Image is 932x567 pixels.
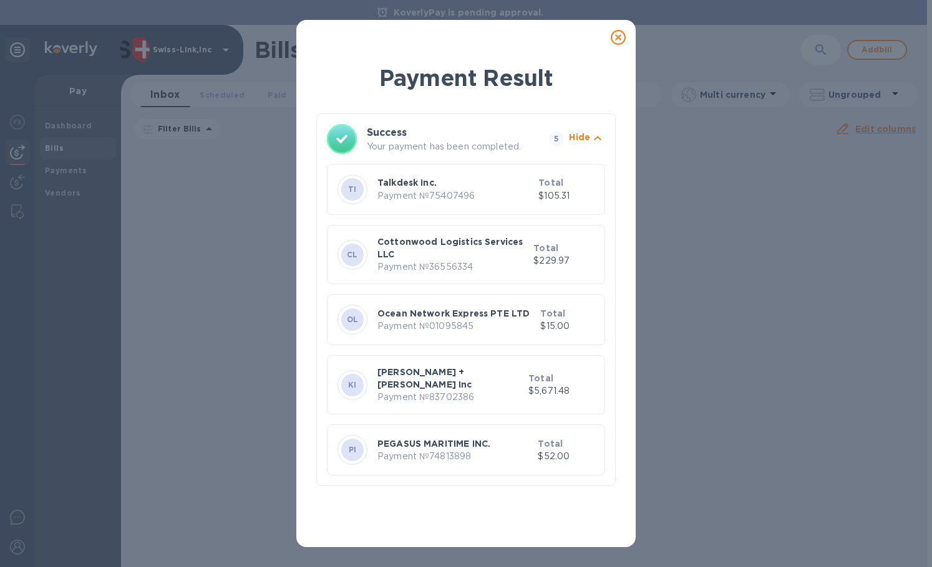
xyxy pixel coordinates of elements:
p: Your payment has been completed. [367,140,544,153]
b: Total [528,373,553,383]
p: Payment № 83702386 [377,391,523,404]
b: Total [538,439,563,449]
p: $229.97 [533,254,595,267]
p: Payment № 74813898 [377,450,533,463]
h3: Success [367,125,527,140]
p: Cottonwood Logistics Services LLC [377,236,528,260]
iframe: Chat Widget [870,507,932,567]
b: OL [347,315,359,324]
span: 5 [549,131,564,146]
p: [PERSON_NAME] + [PERSON_NAME] Inc [377,366,523,391]
p: $105.31 [538,189,595,202]
p: Payment № 36556334 [377,260,528,274]
p: Ocean Network Express PTE LTD [377,307,535,320]
b: Total [540,308,565,318]
p: $15.00 [540,320,595,333]
p: Payment № 75407496 [377,189,533,202]
b: KI [348,380,357,389]
b: Total [538,178,563,188]
p: PEGASUS MARITIME INC. [377,437,533,450]
p: $52.00 [538,450,595,463]
p: $5,671.48 [528,384,595,398]
b: PI [349,445,357,454]
p: Hide [569,131,590,143]
p: Talkdesk Inc. [377,176,533,189]
b: TI [348,184,357,194]
button: Hide [569,131,605,148]
b: CL [347,250,358,259]
p: Payment № 01095845 [377,320,535,333]
b: Total [533,243,558,253]
h1: Payment Result [316,62,616,93]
